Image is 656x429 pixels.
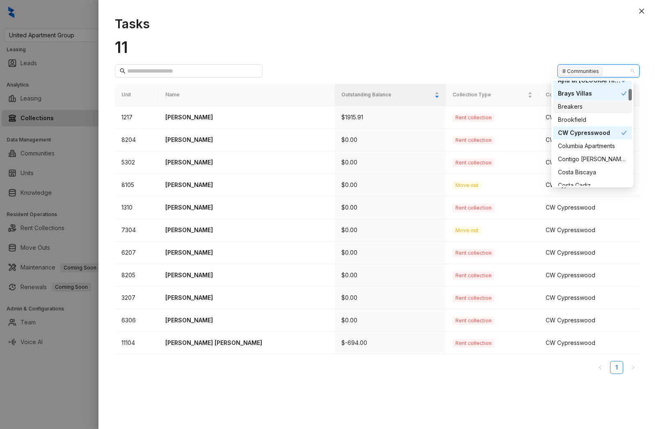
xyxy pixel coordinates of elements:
div: Costa Biscaya [558,168,627,177]
span: Rent collection [453,204,494,212]
span: check [621,91,627,96]
div: CW Cypresswood [546,226,633,235]
div: Breakers [553,100,632,113]
td: 6306 [115,309,159,332]
p: [PERSON_NAME] [165,226,328,235]
p: [PERSON_NAME] [165,293,328,302]
div: Brays Villas [558,89,621,98]
p: [PERSON_NAME] [165,271,328,280]
div: Brookfield [553,113,632,126]
div: CW Cypresswood [546,248,633,257]
span: left [598,365,603,370]
td: 6207 [115,242,159,264]
p: $0.00 [341,180,440,189]
span: close [638,8,645,14]
p: [PERSON_NAME] [165,158,328,167]
span: Outstanding Balance [341,91,433,99]
div: Columbia Apartments [553,139,632,153]
span: Rent collection [453,136,494,144]
span: Rent collection [453,294,494,302]
p: [PERSON_NAME] [165,316,328,325]
td: 1217 [115,106,159,129]
span: Community [546,91,626,99]
div: Breakers [558,102,627,111]
p: $0.00 [341,226,440,235]
span: right [631,365,635,370]
p: $0.00 [341,248,440,257]
span: 8 Communities [559,67,602,76]
p: $0.00 [341,293,440,302]
span: Rent collection [453,159,494,167]
th: Community [539,84,640,106]
span: Rent collection [453,249,494,257]
span: Rent collection [453,339,494,347]
div: Costa Cadiz [553,179,632,192]
td: 3207 [115,287,159,309]
div: Contigo Westover Hills [553,153,632,166]
p: [PERSON_NAME] [165,203,328,212]
td: 7304 [115,219,159,242]
p: $-694.00 [341,338,440,347]
p: $0.00 [341,158,440,167]
p: [PERSON_NAME] [PERSON_NAME] [165,338,328,347]
div: CW Cypresswood [558,128,621,137]
td: 8105 [115,174,159,196]
th: Unit [115,84,159,106]
span: search [120,68,126,74]
div: CW Cypresswood [546,271,633,280]
div: Brookfield [558,115,627,124]
div: CW Cypresswood [553,126,632,139]
td: 5302 [115,151,159,174]
button: Close [637,6,647,16]
div: CW Cypresswood [546,113,633,122]
div: Columbia Apartments [558,141,627,151]
span: check [621,130,627,136]
td: 11104 [115,332,159,354]
li: 1 [610,361,623,374]
p: $0.00 [341,203,440,212]
p: [PERSON_NAME] [165,135,328,144]
div: CW Cypresswood [546,203,633,212]
span: Rent collection [453,317,494,325]
p: $1915.91 [341,113,440,122]
h1: Tasks [115,16,640,31]
span: Rent collection [453,272,494,280]
li: Previous Page [594,361,607,374]
div: Costa Biscaya [553,166,632,179]
td: 8205 [115,264,159,287]
li: Next Page [626,361,640,374]
div: CW Cypresswood [546,135,633,144]
div: CW Cypresswood [546,338,633,347]
span: Move out [453,181,481,189]
div: Brays Villas [553,87,632,100]
div: CW Cypresswood [546,293,633,302]
div: Contigo [PERSON_NAME][GEOGRAPHIC_DATA] [558,155,627,164]
td: 8204 [115,129,159,151]
span: Move out [453,226,481,235]
button: right [626,361,640,374]
div: CW Cypresswood [546,180,633,189]
a: 1 [610,361,623,374]
p: $0.00 [341,316,440,325]
p: [PERSON_NAME] [165,113,328,122]
p: [PERSON_NAME] [165,248,328,257]
h1: 11 [115,38,640,57]
span: Collection Type [453,91,526,99]
p: $0.00 [341,271,440,280]
div: CW Cypresswood [546,158,633,167]
div: Costa Cadiz [558,181,627,190]
div: CW Cypresswood [546,316,633,325]
p: [PERSON_NAME] [165,180,328,189]
p: $0.00 [341,135,440,144]
td: 1310 [115,196,159,219]
span: Rent collection [453,114,494,122]
th: Name [159,84,334,106]
button: left [594,361,607,374]
th: Collection Type [446,84,539,106]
